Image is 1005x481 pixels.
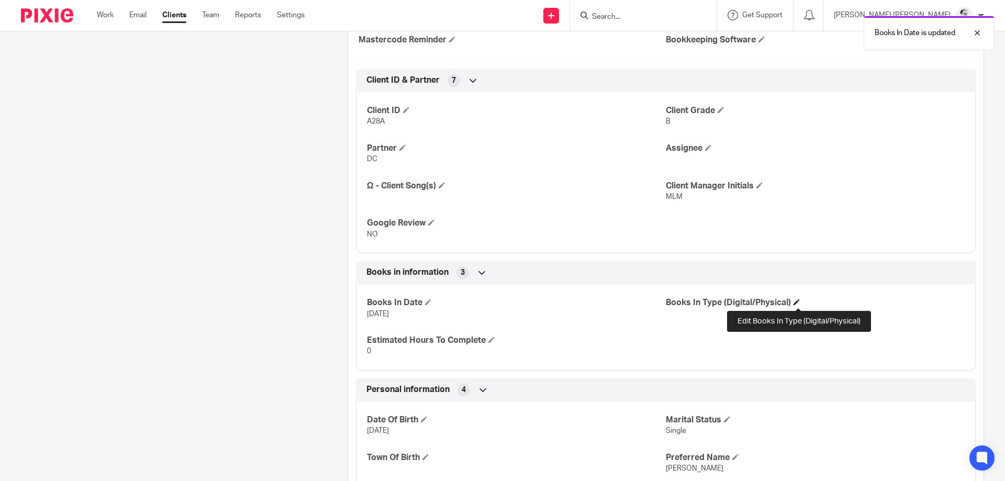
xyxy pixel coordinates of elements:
[666,118,671,125] span: B
[202,10,219,20] a: Team
[366,75,440,86] span: Client ID & Partner
[666,452,965,463] h4: Preferred Name
[367,348,371,355] span: 0
[277,10,305,20] a: Settings
[367,181,666,192] h4: Ω - Client Song(s)
[367,155,377,163] span: DC
[235,10,261,20] a: Reports
[367,335,666,346] h4: Estimated Hours To Complete
[452,75,456,86] span: 7
[666,143,965,154] h4: Assignee
[367,218,666,229] h4: Google Review
[666,105,965,116] h4: Client Grade
[162,10,186,20] a: Clients
[956,7,973,24] img: Mass_2025.jpg
[359,35,666,46] h4: Mastercode Reminder
[666,297,965,308] h4: Books In Type (Digital/Physical)
[21,8,73,23] img: Pixie
[367,310,389,318] span: [DATE]
[366,384,450,395] span: Personal information
[367,452,666,463] h4: Town Of Birth
[666,181,965,192] h4: Client Manager Initials
[367,415,666,426] h4: Date Of Birth
[366,267,449,278] span: Books in information
[367,427,389,434] span: [DATE]
[666,427,686,434] span: Single
[875,28,955,38] p: Books In Date is updated
[367,143,666,154] h4: Partner
[97,10,114,20] a: Work
[367,297,666,308] h4: Books In Date
[462,385,466,395] span: 4
[367,231,378,238] span: NO
[666,415,965,426] h4: Marital Status
[367,118,385,125] span: A28A
[129,10,147,20] a: Email
[666,193,683,200] span: MLM
[666,465,723,472] span: [PERSON_NAME]
[461,267,465,278] span: 3
[367,105,666,116] h4: Client ID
